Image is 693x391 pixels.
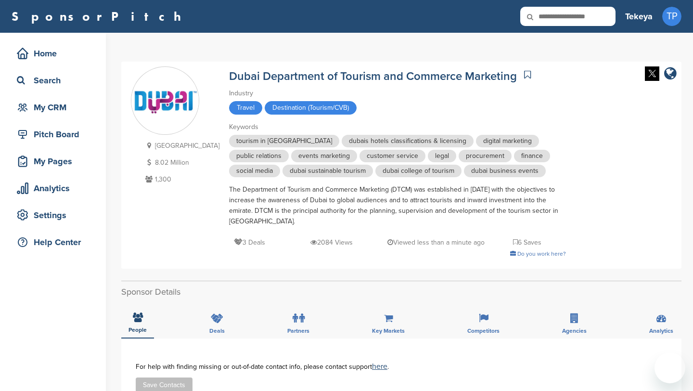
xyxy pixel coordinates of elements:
[428,150,456,162] span: legal
[375,165,462,177] span: dubai college of tourism
[513,236,541,248] p: 6 Saves
[10,177,96,199] a: Analytics
[229,135,339,147] span: tourism in [GEOGRAPHIC_DATA]
[562,328,587,334] span: Agencies
[14,180,96,197] div: Analytics
[342,135,474,147] span: dubais hotels classifications & licensing
[514,150,550,162] span: finance
[128,327,147,333] span: People
[131,83,199,118] img: Sponsorpitch & Dubai Department of Tourism and Commerce Marketing
[143,173,219,185] p: 1,300
[229,165,280,177] span: social media
[387,236,485,248] p: Viewed less than a minute ago
[464,165,546,177] span: dubai business events
[359,150,425,162] span: customer service
[14,72,96,89] div: Search
[234,236,265,248] p: 3 Deals
[229,88,566,99] div: Industry
[649,328,673,334] span: Analytics
[14,126,96,143] div: Pitch Board
[10,204,96,226] a: Settings
[136,363,667,370] div: For help with finding missing or out-of-date contact info, please contact support .
[517,250,566,257] span: Do you work here?
[143,140,219,152] p: [GEOGRAPHIC_DATA]
[121,286,681,299] h2: Sponsor Details
[14,207,96,224] div: Settings
[310,236,353,248] p: 2084 Views
[14,99,96,116] div: My CRM
[12,10,187,23] a: SponsorPitch
[229,69,517,83] a: Dubai Department of Tourism and Commerce Marketing
[229,101,262,115] span: Travel
[229,184,566,227] div: The Department of Tourism and Commerce Marketing (DTCM) was established in [DATE] with the object...
[287,328,309,334] span: Partners
[14,45,96,62] div: Home
[14,234,96,251] div: Help Center
[14,153,96,170] div: My Pages
[10,69,96,91] a: Search
[282,165,373,177] span: dubai sustainable tourism
[372,328,405,334] span: Key Markets
[143,156,219,169] p: 8.02 Million
[476,135,539,147] span: digital marketing
[654,352,685,383] iframe: Button to launch messaging window
[467,328,500,334] span: Competitors
[372,362,387,371] a: here
[10,96,96,118] a: My CRM
[625,10,653,23] h3: Tekeya
[662,7,681,26] span: TP
[291,150,357,162] span: events marketing
[510,250,566,257] a: Do you work here?
[645,66,659,81] img: Twitter white
[625,6,653,27] a: Tekeya
[229,150,289,162] span: public relations
[229,122,566,132] div: Keywords
[664,66,677,82] a: company link
[459,150,512,162] span: procurement
[10,42,96,65] a: Home
[265,101,357,115] span: Destination (Tourism/CVB)
[10,150,96,172] a: My Pages
[10,231,96,253] a: Help Center
[209,328,225,334] span: Deals
[10,123,96,145] a: Pitch Board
